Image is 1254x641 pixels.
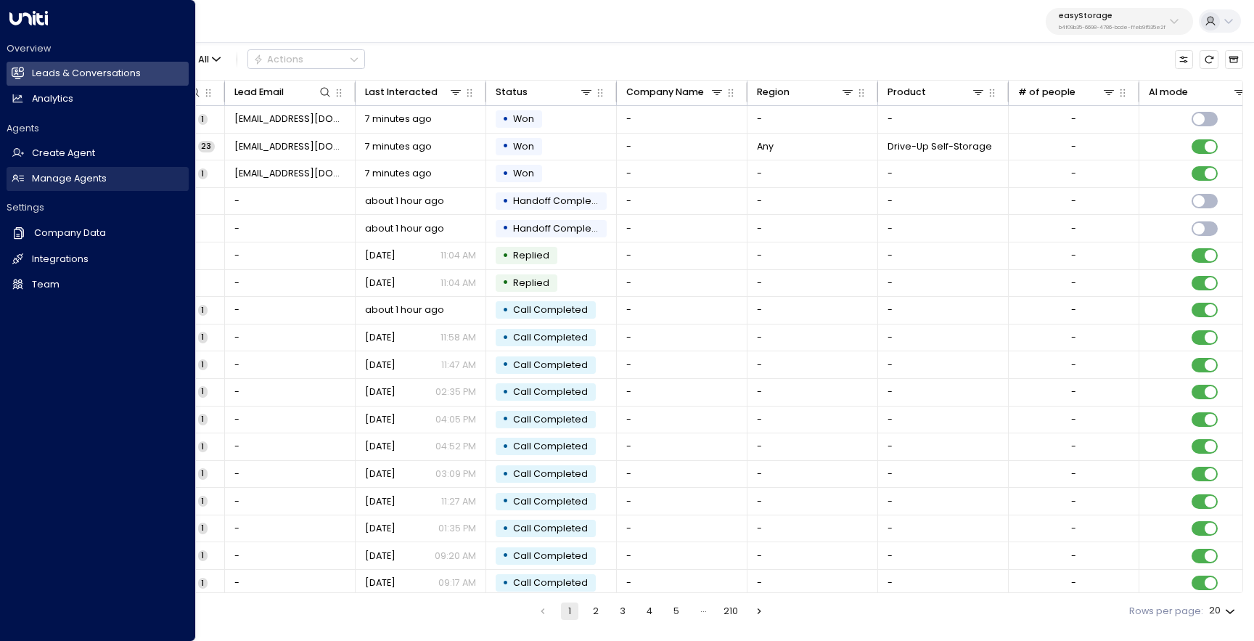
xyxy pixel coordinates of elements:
[878,215,1009,242] td: -
[440,331,476,344] p: 11:58 AM
[1129,605,1203,618] label: Rows per page:
[1018,84,1117,100] div: # of people
[438,522,476,535] p: 01:35 PM
[435,385,476,399] p: 02:35 PM
[747,242,878,269] td: -
[198,168,208,179] span: 1
[502,135,509,158] div: •
[225,515,356,542] td: -
[561,603,578,620] button: page 1
[617,379,747,406] td: -
[513,167,534,179] span: Won
[496,84,594,100] div: Status
[198,54,209,65] span: All
[1071,331,1076,344] div: -
[234,84,333,100] div: Lead Email
[225,242,356,269] td: -
[502,490,509,513] div: •
[513,303,588,316] span: Call Completed
[502,163,509,185] div: •
[365,550,396,563] span: Sep 03, 2025
[513,249,549,261] span: Replied
[365,140,432,153] span: 7 minutes ago
[7,142,189,166] a: Create Agent
[878,570,1009,597] td: -
[234,113,346,126] span: DwayneWilliams@hotmail.co.uk
[1071,522,1076,535] div: -
[365,113,432,126] span: 7 minutes ago
[641,603,658,620] button: Go to page 4
[747,461,878,488] td: -
[1071,249,1076,262] div: -
[747,297,878,324] td: -
[1071,495,1076,508] div: -
[1225,50,1243,68] button: Archived Leads
[32,253,89,266] h2: Integrations
[513,195,607,207] span: Handoff Completed
[626,84,704,100] div: Company Name
[1209,601,1238,621] div: 20
[747,351,878,378] td: -
[878,324,1009,351] td: -
[7,273,189,297] a: Team
[757,84,790,100] div: Region
[7,122,189,135] h2: Agents
[198,386,208,397] span: 1
[747,542,878,569] td: -
[1071,468,1076,481] div: -
[198,332,208,343] span: 1
[513,495,588,507] span: Call Completed
[617,433,747,460] td: -
[750,603,768,620] button: Go to next page
[587,603,605,620] button: Go to page 2
[365,468,396,481] span: Sep 24, 2025
[198,468,208,479] span: 1
[888,84,926,100] div: Product
[1071,277,1076,290] div: -
[747,407,878,433] td: -
[365,440,396,453] span: Sep 24, 2025
[198,359,208,370] span: 1
[617,106,747,133] td: -
[435,550,476,563] p: 09:20 AM
[878,542,1009,569] td: -
[1149,84,1247,100] div: AI mode
[225,297,356,324] td: -
[198,414,208,425] span: 1
[878,270,1009,297] td: -
[225,488,356,515] td: -
[198,305,208,316] span: 1
[7,62,189,86] a: Leads & Conversations
[502,217,509,240] div: •
[198,496,208,507] span: 1
[365,84,438,100] div: Last Interacted
[747,570,878,597] td: -
[253,54,303,65] div: Actions
[513,468,588,480] span: Call Completed
[7,42,189,55] h2: Overview
[888,84,986,100] div: Product
[878,407,1009,433] td: -
[1071,140,1076,153] div: -
[1059,12,1165,20] p: easyStorage
[225,188,356,215] td: -
[435,468,476,481] p: 03:09 PM
[1149,84,1188,100] div: AI mode
[234,140,346,153] span: DwayneWilliams@hotmail.co.uk
[502,436,509,458] div: •
[365,385,396,399] span: Oct 02, 2025
[365,303,444,317] span: about 1 hour ago
[198,578,208,589] span: 1
[365,522,396,535] span: Sep 08, 2025
[513,440,588,452] span: Call Completed
[614,603,631,620] button: Go to page 3
[513,331,588,343] span: Call Completed
[878,379,1009,406] td: -
[32,92,73,106] h2: Analytics
[32,67,141,81] h2: Leads & Conversations
[878,515,1009,542] td: -
[198,523,208,534] span: 1
[225,215,356,242] td: -
[198,114,208,125] span: 1
[747,433,878,460] td: -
